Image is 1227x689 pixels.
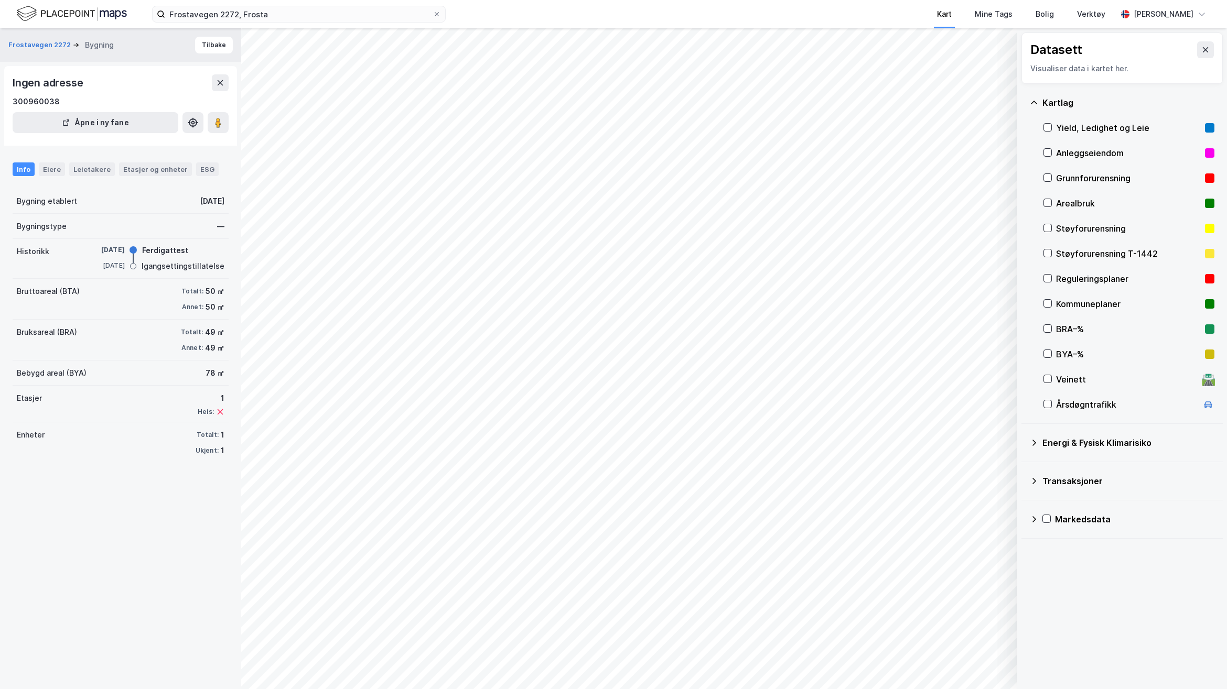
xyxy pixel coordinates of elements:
[1042,475,1214,487] div: Transaksjoner
[196,162,219,176] div: ESG
[1056,298,1201,310] div: Kommuneplaner
[1056,398,1198,411] div: Årsdøgntrafikk
[1056,147,1201,159] div: Anleggseiendom
[221,444,224,457] div: 1
[1056,122,1201,134] div: Yield, Ledighet og Leie
[1056,172,1201,184] div: Grunnforurensning
[181,328,203,336] div: Totalt:
[206,301,224,313] div: 50 ㎡
[69,162,115,176] div: Leietakere
[13,162,35,176] div: Info
[142,260,224,272] div: Igangsettingstillatelse
[200,195,224,207] div: [DATE]
[17,245,49,258] div: Historikk
[975,8,1013,20] div: Mine Tags
[13,95,60,108] div: 300960038
[937,8,952,20] div: Kart
[17,429,45,441] div: Enheter
[83,245,125,255] div: [DATE]
[17,5,127,23] img: logo.f888ab2527a4732fd821a326f86c7f29.svg
[17,195,77,207] div: Bygning etablert
[85,39,114,51] div: Bygning
[1036,8,1054,20] div: Bolig
[1134,8,1193,20] div: [PERSON_NAME]
[1056,272,1201,285] div: Reguleringsplaner
[182,303,203,311] div: Annet:
[198,392,224,404] div: 1
[1056,247,1201,260] div: Støyforurensning T-1442
[123,165,188,174] div: Etasjer og enheter
[1175,639,1227,689] div: Kontrollprogram for chat
[1055,513,1214,526] div: Markedsdata
[13,74,85,91] div: Ingen adresse
[1077,8,1105,20] div: Verktøy
[195,37,233,53] button: Tilbake
[1056,222,1201,235] div: Støyforurensning
[1056,197,1201,210] div: Arealbruk
[17,367,87,379] div: Bebygd areal (BYA)
[221,429,224,441] div: 1
[17,220,67,233] div: Bygningstype
[206,285,224,298] div: 50 ㎡
[1201,373,1215,386] div: 🛣️
[1030,62,1214,75] div: Visualiser data i kartet her.
[142,244,188,257] div: Ferdigattest
[1056,373,1198,386] div: Veinett
[196,446,219,455] div: Ukjent:
[1056,348,1201,360] div: BYA–%
[181,287,203,296] div: Totalt:
[197,431,219,439] div: Totalt:
[181,344,203,352] div: Annet:
[217,220,224,233] div: —
[165,6,433,22] input: Søk på adresse, matrikkel, gårdeiere, leietakere eller personer
[17,285,80,298] div: Bruttoareal (BTA)
[13,112,178,133] button: Åpne i ny fane
[1056,323,1201,335] div: BRA–%
[206,367,224,379] div: 78 ㎡
[17,392,42,404] div: Etasjer
[198,408,214,416] div: Heis:
[1042,436,1214,449] div: Energi & Fysisk Klimarisiko
[1030,41,1082,58] div: Datasett
[1175,639,1227,689] iframe: Chat Widget
[205,342,224,354] div: 49 ㎡
[17,326,77,338] div: Bruksareal (BRA)
[1042,96,1214,109] div: Kartlag
[205,326,224,338] div: 49 ㎡
[39,162,65,176] div: Eiere
[83,261,125,270] div: [DATE]
[8,40,73,50] button: Frostavegen 2272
